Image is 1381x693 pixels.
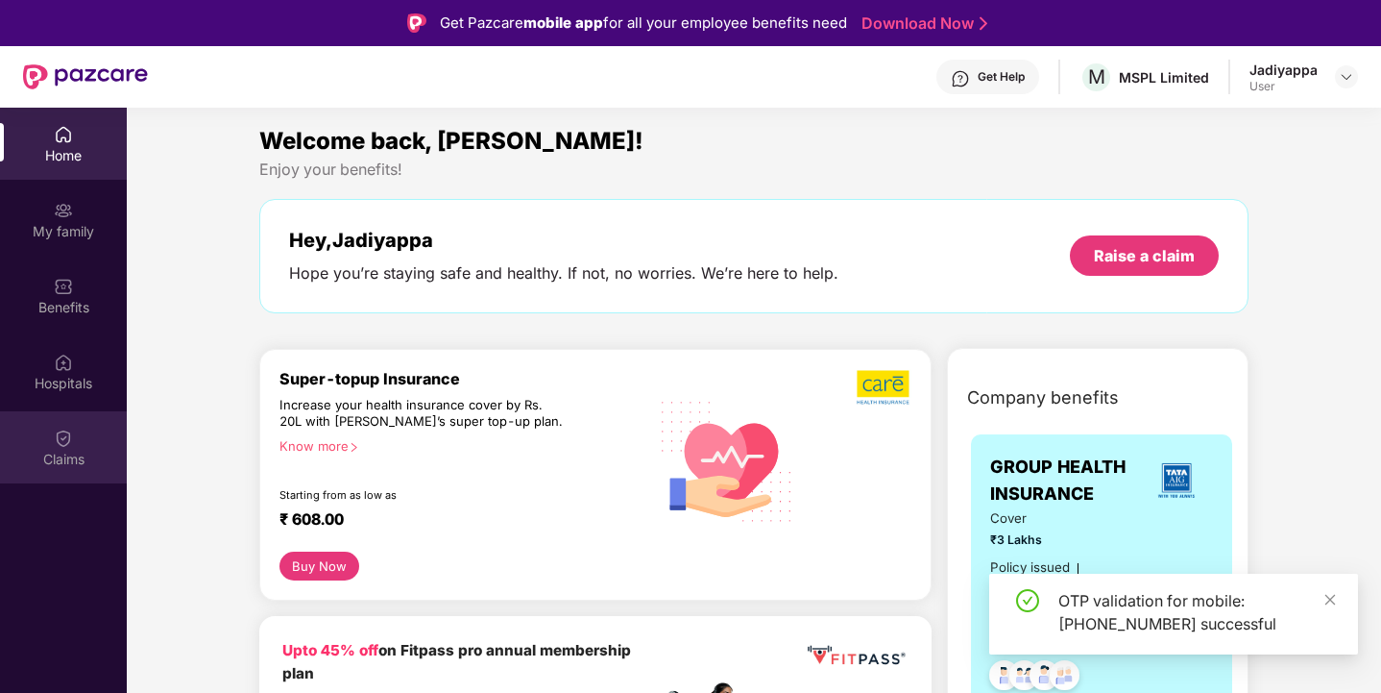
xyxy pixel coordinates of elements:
[279,509,629,532] div: ₹ 608.00
[857,369,911,406] img: b5dec4f62d2307b9de63beb79f102df3.png
[279,397,566,431] div: Increase your health insurance cover by Rs. 20L with [PERSON_NAME]’s super top-up plan.
[282,641,378,659] b: Upto 45% off
[523,13,603,32] strong: mobile app
[259,127,643,155] span: Welcome back, [PERSON_NAME]!
[23,64,148,89] img: New Pazcare Logo
[407,13,426,33] img: Logo
[289,263,838,284] div: Hope you’re staying safe and healthy. If not, no worries. We’re here to help.
[54,201,73,220] img: svg+xml;base64,PHN2ZyB3aWR0aD0iMjAiIGhlaWdodD0iMjAiIHZpZXdCb3g9IjAgMCAyMCAyMCIgZmlsbD0ibm9uZSIgeG...
[978,69,1025,85] div: Get Help
[1249,79,1318,94] div: User
[279,369,648,388] div: Super-topup Insurance
[1323,593,1337,606] span: close
[54,125,73,144] img: svg+xml;base64,PHN2ZyBpZD0iSG9tZSIgeG1sbnM9Imh0dHA6Ly93d3cudzMub3JnLzIwMDAvc3ZnIiB3aWR0aD0iMjAiIG...
[279,488,567,502] div: Starting from as low as
[279,438,637,452] div: Know more
[54,277,73,296] img: svg+xml;base64,PHN2ZyBpZD0iQmVuZWZpdHMiIHhtbG5zPSJodHRwOi8vd3d3LnczLm9yZy8yMDAwL3N2ZyIgd2lkdGg9Ij...
[990,454,1139,508] span: GROUP HEALTH INSURANCE
[648,380,807,540] img: svg+xml;base64,PHN2ZyB4bWxucz0iaHR0cDovL3d3dy53My5vcmcvMjAwMC9zdmciIHhtbG5zOnhsaW5rPSJodHRwOi8vd3...
[861,13,981,34] a: Download Now
[1016,589,1039,612] span: check-circle
[279,552,359,581] button: Buy Now
[54,429,73,448] img: svg+xml;base64,PHN2ZyBpZD0iQ2xhaW0iIHhtbG5zPSJodHRwOi8vd3d3LnczLm9yZy8yMDAwL3N2ZyIgd2lkdGg9IjIwIi...
[980,13,987,34] img: Stroke
[1249,61,1318,79] div: Jadiyappa
[289,229,838,252] div: Hey, Jadiyappa
[1094,245,1195,266] div: Raise a claim
[1119,68,1209,87] div: MSPL Limited
[951,69,970,88] img: svg+xml;base64,PHN2ZyBpZD0iSGVscC0zMngzMiIgeG1sbnM9Imh0dHA6Ly93d3cudzMub3JnLzIwMDAvc3ZnIiB3aWR0aD...
[990,508,1099,529] span: Cover
[282,641,631,682] b: on Fitpass pro annual membership plan
[1151,455,1202,507] img: insurerLogo
[1088,65,1105,88] span: M
[259,160,1249,180] div: Enjoy your benefits!
[804,639,909,672] img: fppp.png
[967,384,1119,411] span: Company benefits
[1058,589,1335,635] div: OTP validation for mobile: [PHONE_NUMBER] successful
[54,353,73,372] img: svg+xml;base64,PHN2ZyBpZD0iSG9zcGl0YWxzIiB4bWxucz0iaHR0cDovL3d3dy53My5vcmcvMjAwMC9zdmciIHdpZHRoPS...
[1339,69,1354,85] img: svg+xml;base64,PHN2ZyBpZD0iRHJvcGRvd24tMzJ4MzIiIHhtbG5zPSJodHRwOi8vd3d3LnczLm9yZy8yMDAwL3N2ZyIgd2...
[990,557,1070,578] div: Policy issued
[990,531,1099,549] span: ₹3 Lakhs
[349,442,359,453] span: right
[440,12,847,35] div: Get Pazcare for all your employee benefits need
